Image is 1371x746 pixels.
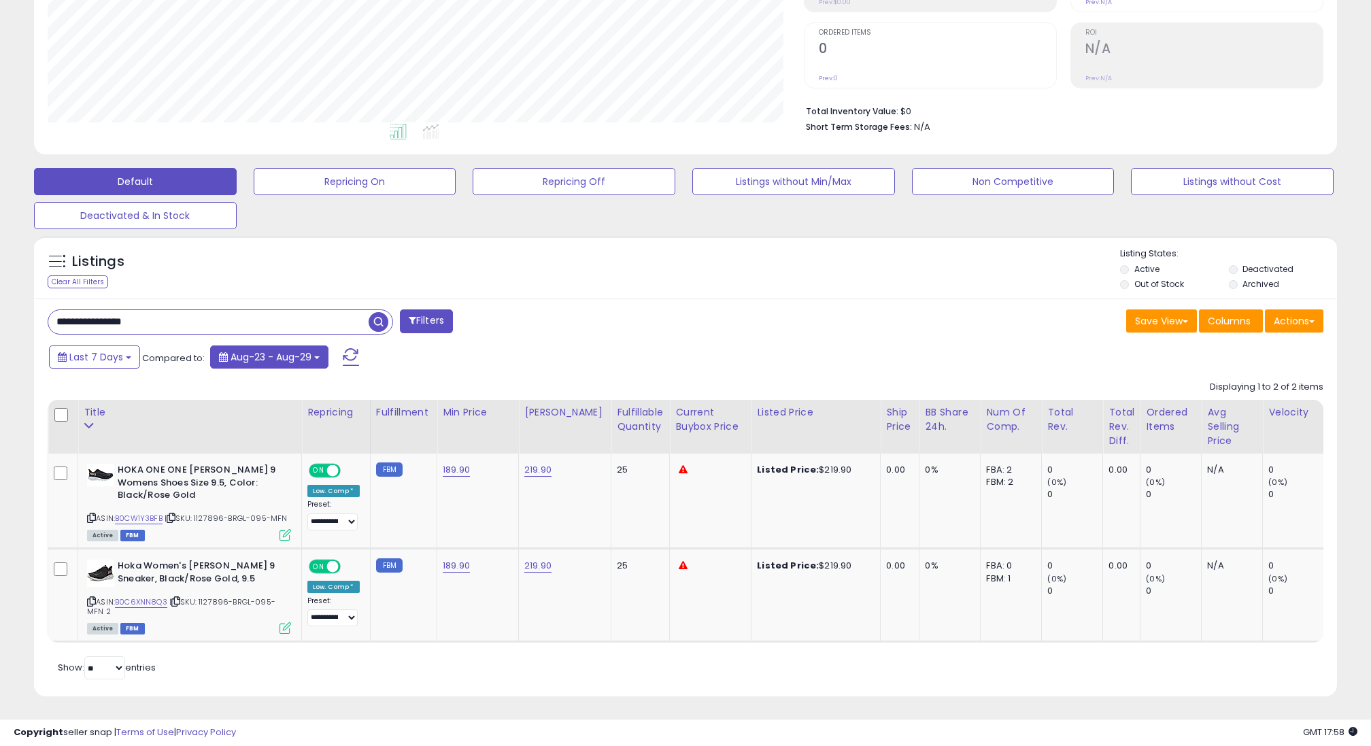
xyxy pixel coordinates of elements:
li: $0 [806,102,1313,118]
label: Out of Stock [1134,278,1184,290]
div: Repricing [307,405,365,420]
a: 189.90 [443,463,470,477]
div: FBM: 1 [986,573,1031,585]
span: Columns [1208,314,1251,328]
span: FBM [120,530,145,541]
button: Save View [1126,309,1197,333]
div: Velocity [1268,405,1318,420]
label: Deactivated [1242,263,1293,275]
div: Low. Comp * [307,581,360,593]
img: 41vDYuPbUkL._SL40_.jpg [87,560,114,587]
a: 219.90 [524,559,552,573]
div: FBA: 2 [986,464,1031,476]
small: Prev: 0 [819,74,838,82]
button: Filters [400,309,453,333]
b: Short Term Storage Fees: [806,121,912,133]
div: 0 [1047,560,1102,572]
div: seller snap | | [14,726,236,739]
a: 189.90 [443,559,470,573]
div: FBA: 0 [986,560,1031,572]
button: Default [34,168,237,195]
div: 0 [1047,464,1102,476]
div: 0 [1268,464,1323,476]
p: Listing States: [1120,248,1336,260]
a: B0C6XNN8Q3 [115,596,167,608]
div: 0 [1146,585,1201,597]
h2: N/A [1085,41,1323,59]
div: Clear All Filters [48,275,108,288]
strong: Copyright [14,726,63,739]
small: (0%) [1047,573,1066,584]
div: Preset: [307,596,360,627]
button: Aug-23 - Aug-29 [210,345,328,369]
button: Last 7 Days [49,345,140,369]
div: 0 [1146,560,1201,572]
div: $219.90 [757,560,870,572]
div: Fulfillable Quantity [617,405,664,434]
div: 25 [617,560,659,572]
label: Archived [1242,278,1279,290]
b: Total Inventory Value: [806,105,898,117]
small: Prev: N/A [1085,74,1112,82]
div: Preset: [307,500,360,530]
button: Repricing Off [473,168,675,195]
div: BB Share 24h. [925,405,975,434]
span: | SKU: 1127896-BRGL-095-MFN 2 [87,596,275,617]
span: OFF [339,561,360,573]
span: 2025-09-7 17:58 GMT [1303,726,1357,739]
h2: 0 [819,41,1056,59]
div: 25 [617,464,659,476]
button: Columns [1199,309,1263,333]
span: Aug-23 - Aug-29 [231,350,311,364]
div: Total Rev. [1047,405,1097,434]
div: N/A [1207,560,1252,572]
div: 0 [1268,560,1323,572]
div: 0 [1146,488,1201,501]
div: 0.00 [1108,464,1130,476]
span: ROI [1085,29,1323,37]
div: ASIN: [87,560,291,632]
a: 219.90 [524,463,552,477]
div: 0.00 [1108,560,1130,572]
div: Min Price [443,405,513,420]
div: 0.00 [886,464,909,476]
small: (0%) [1268,477,1287,488]
div: 0% [925,464,970,476]
button: Repricing On [254,168,456,195]
button: Deactivated & In Stock [34,202,237,229]
div: 0.00 [886,560,909,572]
div: ASIN: [87,464,291,539]
small: FBM [376,462,403,477]
div: Fulfillment [376,405,431,420]
span: All listings currently available for purchase on Amazon [87,623,118,634]
div: Listed Price [757,405,875,420]
div: 0 [1268,585,1323,597]
span: All listings currently available for purchase on Amazon [87,530,118,541]
label: Active [1134,263,1160,275]
small: (0%) [1268,573,1287,584]
span: N/A [914,120,930,133]
div: 0 [1047,488,1102,501]
span: FBM [120,623,145,634]
span: ON [310,465,327,477]
a: B0CW1Y3BFB [115,513,163,524]
div: Num of Comp. [986,405,1036,434]
span: ON [310,561,327,573]
div: Total Rev. Diff. [1108,405,1134,448]
b: Listed Price: [757,463,819,476]
div: N/A [1207,464,1252,476]
a: Privacy Policy [176,726,236,739]
b: Listed Price: [757,559,819,572]
span: Show: entries [58,661,156,674]
div: Low. Comp * [307,485,360,497]
h5: Listings [72,252,124,271]
div: 0 [1146,464,1201,476]
div: $219.90 [757,464,870,476]
button: Listings without Cost [1131,168,1334,195]
div: Ship Price [886,405,913,434]
div: 0% [925,560,970,572]
div: Current Buybox Price [675,405,745,434]
small: (0%) [1146,477,1165,488]
b: HOKA ONE ONE [PERSON_NAME] 9 Womens Shoes Size 9.5, Color: Black/Rose Gold [118,464,283,505]
div: Ordered Items [1146,405,1196,434]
